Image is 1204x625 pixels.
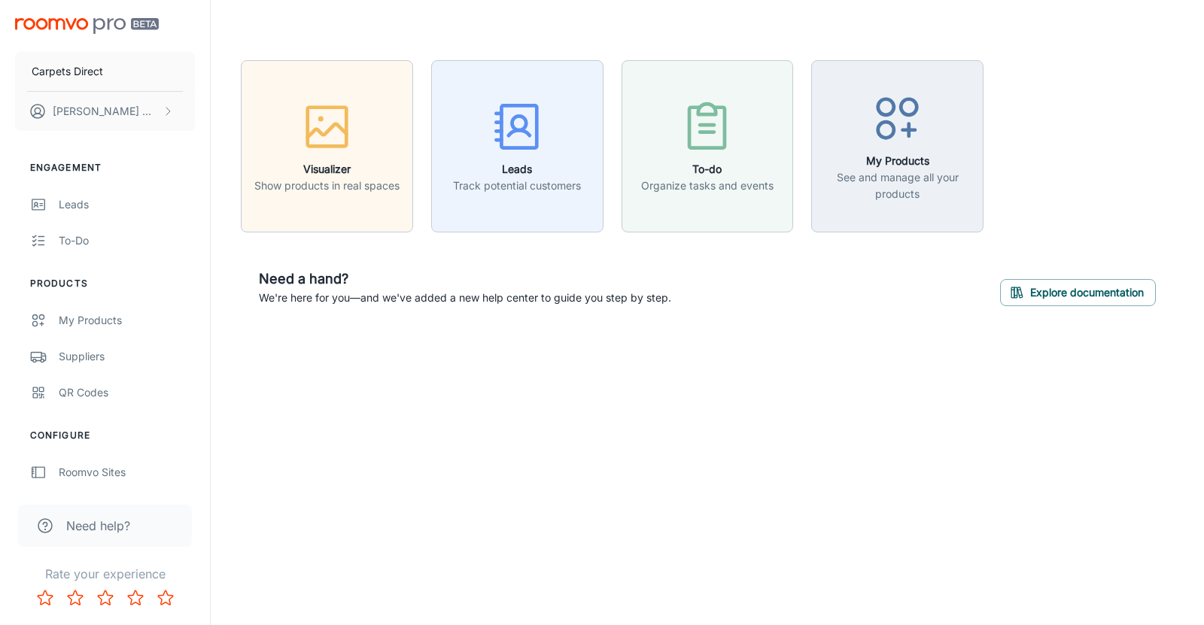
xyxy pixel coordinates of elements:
p: Organize tasks and events [641,177,774,194]
button: VisualizerShow products in real spaces [241,60,413,232]
button: LeadsTrack potential customers [431,60,604,232]
a: LeadsTrack potential customers [431,138,604,153]
a: Explore documentation [1000,284,1156,299]
h6: Leads [453,161,581,177]
h6: Need a hand? [259,269,671,290]
p: Carpets Direct [32,63,103,80]
p: Track potential customers [453,177,581,194]
img: Roomvo PRO Beta [15,18,159,34]
p: See and manage all your products [821,169,974,202]
p: Show products in real spaces [254,177,400,194]
a: My ProductsSee and manage all your products [811,138,984,153]
h6: To-do [641,161,774,177]
h6: Visualizer [254,161,400,177]
p: We're here for you—and we've added a new help center to guide you step by step. [259,290,671,306]
a: To-doOrganize tasks and events [622,138,794,153]
p: [PERSON_NAME] Waxman [53,103,159,120]
button: My ProductsSee and manage all your products [811,60,984,232]
div: Suppliers [59,348,195,365]
div: To-do [59,232,195,249]
h6: My Products [821,153,974,169]
button: [PERSON_NAME] Waxman [15,92,195,131]
button: To-doOrganize tasks and events [622,60,794,232]
button: Carpets Direct [15,52,195,91]
button: Explore documentation [1000,279,1156,306]
div: Leads [59,196,195,213]
div: My Products [59,312,195,329]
